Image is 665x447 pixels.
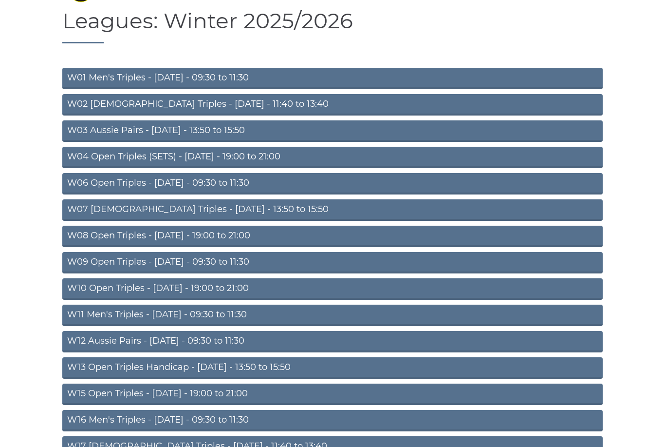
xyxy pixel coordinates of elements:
a: W13 Open Triples Handicap - [DATE] - 13:50 to 15:50 [62,357,603,379]
a: W07 [DEMOGRAPHIC_DATA] Triples - [DATE] - 13:50 to 15:50 [62,199,603,221]
a: W12 Aussie Pairs - [DATE] - 09:30 to 11:30 [62,331,603,352]
a: W10 Open Triples - [DATE] - 19:00 to 21:00 [62,278,603,300]
a: W01 Men's Triples - [DATE] - 09:30 to 11:30 [62,68,603,89]
a: W02 [DEMOGRAPHIC_DATA] Triples - [DATE] - 11:40 to 13:40 [62,94,603,116]
h1: Leagues: Winter 2025/2026 [62,9,603,43]
a: W09 Open Triples - [DATE] - 09:30 to 11:30 [62,252,603,273]
a: W03 Aussie Pairs - [DATE] - 13:50 to 15:50 [62,120,603,142]
a: W04 Open Triples (SETS) - [DATE] - 19:00 to 21:00 [62,147,603,168]
a: W16 Men's Triples - [DATE] - 09:30 to 11:30 [62,410,603,431]
a: W15 Open Triples - [DATE] - 19:00 to 21:00 [62,384,603,405]
a: W08 Open Triples - [DATE] - 19:00 to 21:00 [62,226,603,247]
a: W11 Men's Triples - [DATE] - 09:30 to 11:30 [62,305,603,326]
a: W06 Open Triples - [DATE] - 09:30 to 11:30 [62,173,603,194]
